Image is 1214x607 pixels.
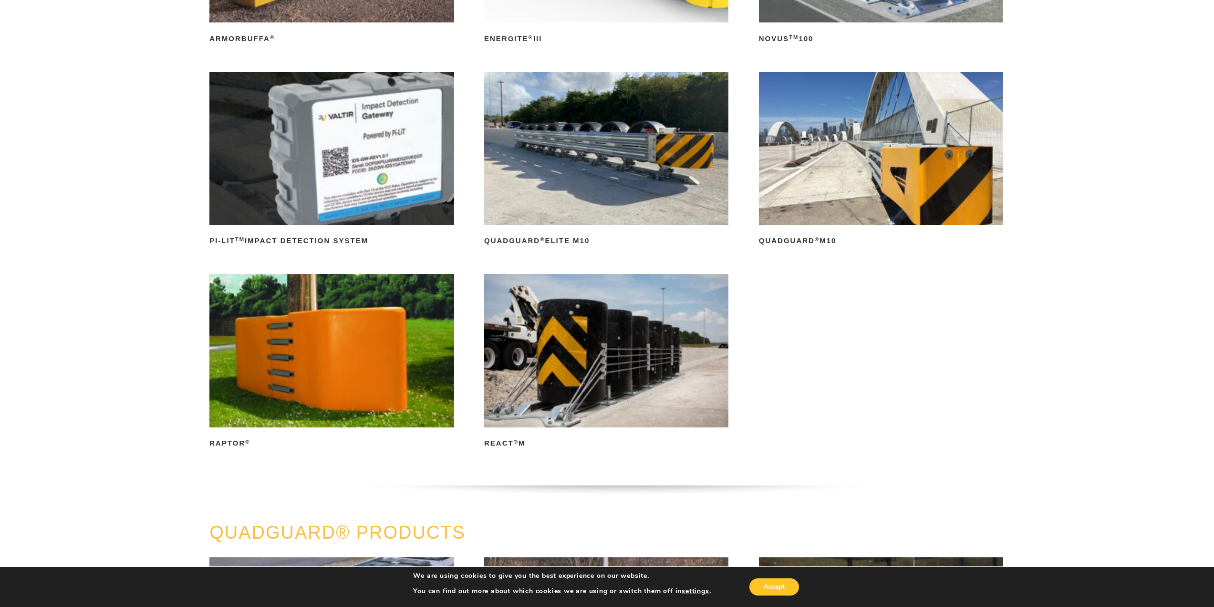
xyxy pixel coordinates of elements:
p: You can find out more about which cookies we are using or switch them off in . [413,587,711,596]
p: We are using cookies to give you the best experience on our website. [413,572,711,580]
a: RAPTOR® [209,274,454,451]
sup: ® [815,236,820,242]
sup: TM [789,34,799,40]
a: QUADGUARD® PRODUCTS [209,522,466,543]
sup: ® [529,34,533,40]
a: REACT®M [484,274,728,451]
h2: REACT M [484,436,728,451]
h2: RAPTOR [209,436,454,451]
a: QuadGuard®M10 [759,72,1003,249]
sup: ® [514,439,519,445]
h2: QuadGuard Elite M10 [484,234,728,249]
h2: NOVUS 100 [759,31,1003,46]
h2: ENERGITE III [484,31,728,46]
sup: ® [540,236,545,242]
sup: ® [270,34,275,40]
h2: ArmorBuffa [209,31,454,46]
h2: PI-LIT Impact Detection System [209,234,454,249]
a: QuadGuard®Elite M10 [484,72,728,249]
button: Accept [749,578,799,596]
a: PI-LITTMImpact Detection System [209,72,454,249]
sup: ® [245,439,250,445]
h2: QuadGuard M10 [759,234,1003,249]
button: settings [682,587,709,596]
sup: TM [235,236,245,242]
